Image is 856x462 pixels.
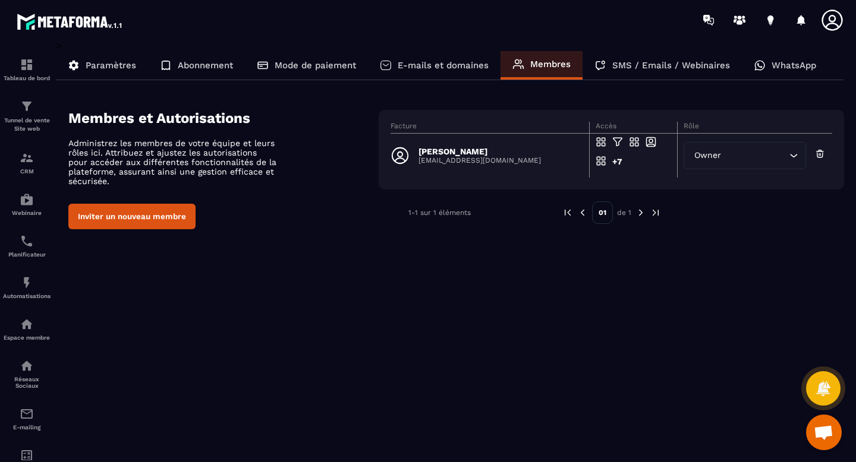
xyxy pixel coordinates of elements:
th: Facture [391,122,589,134]
p: Tableau de bord [3,75,51,81]
img: formation [20,58,34,72]
img: automations [20,276,34,290]
a: Ouvrir le chat [806,414,842,450]
input: Search for option [723,149,786,162]
a: automationsautomationsWebinaire [3,183,51,225]
a: social-networksocial-networkRéseaux Sociaux [3,350,51,398]
a: automationsautomationsEspace membre [3,308,51,350]
a: formationformationCRM [3,142,51,183]
div: Search for option [684,142,805,169]
p: Automatisations [3,293,51,299]
th: Rôle [678,122,832,134]
img: automations [20,317,34,331]
p: SMS / Emails / Webinaires [612,60,730,71]
p: Paramètres [86,60,136,71]
img: next [635,207,646,218]
img: formation [20,151,34,165]
img: next [650,207,661,218]
a: formationformationTunnel de vente Site web [3,90,51,142]
p: 01 [592,201,613,224]
p: CRM [3,168,51,175]
h4: Membres et Autorisations [68,110,379,126]
p: E-mails et domaines [398,60,489,71]
th: Accès [589,122,678,134]
img: formation [20,99,34,113]
img: logo [17,11,124,32]
p: E-mailing [3,424,51,431]
img: social-network [20,359,34,373]
p: Mode de paiement [275,60,356,71]
p: [PERSON_NAME] [418,147,541,156]
img: prev [562,207,573,218]
div: > [56,40,844,247]
p: Tunnel de vente Site web [3,116,51,133]
a: schedulerschedulerPlanificateur [3,225,51,267]
a: formationformationTableau de bord [3,49,51,90]
p: Abonnement [178,60,233,71]
button: Inviter un nouveau membre [68,204,196,229]
img: prev [577,207,588,218]
p: Réseaux Sociaux [3,376,51,389]
p: Administrez les membres de votre équipe et leurs rôles ici. Attribuez et ajustez les autorisation... [68,138,276,186]
p: Membres [530,59,571,69]
img: email [20,407,34,421]
p: Planificateur [3,251,51,258]
a: emailemailE-mailing [3,398,51,439]
p: WhatsApp [772,60,816,71]
p: 1-1 sur 1 éléments [408,208,471,217]
p: de 1 [617,208,631,217]
img: automations [20,192,34,207]
p: Espace membre [3,334,51,341]
p: Webinaire [3,210,51,216]
a: automationsautomationsAutomatisations [3,267,51,308]
span: Owner [691,149,723,162]
p: [EMAIL_ADDRESS][DOMAIN_NAME] [418,156,541,164]
div: +7 [612,156,623,175]
img: scheduler [20,234,34,248]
